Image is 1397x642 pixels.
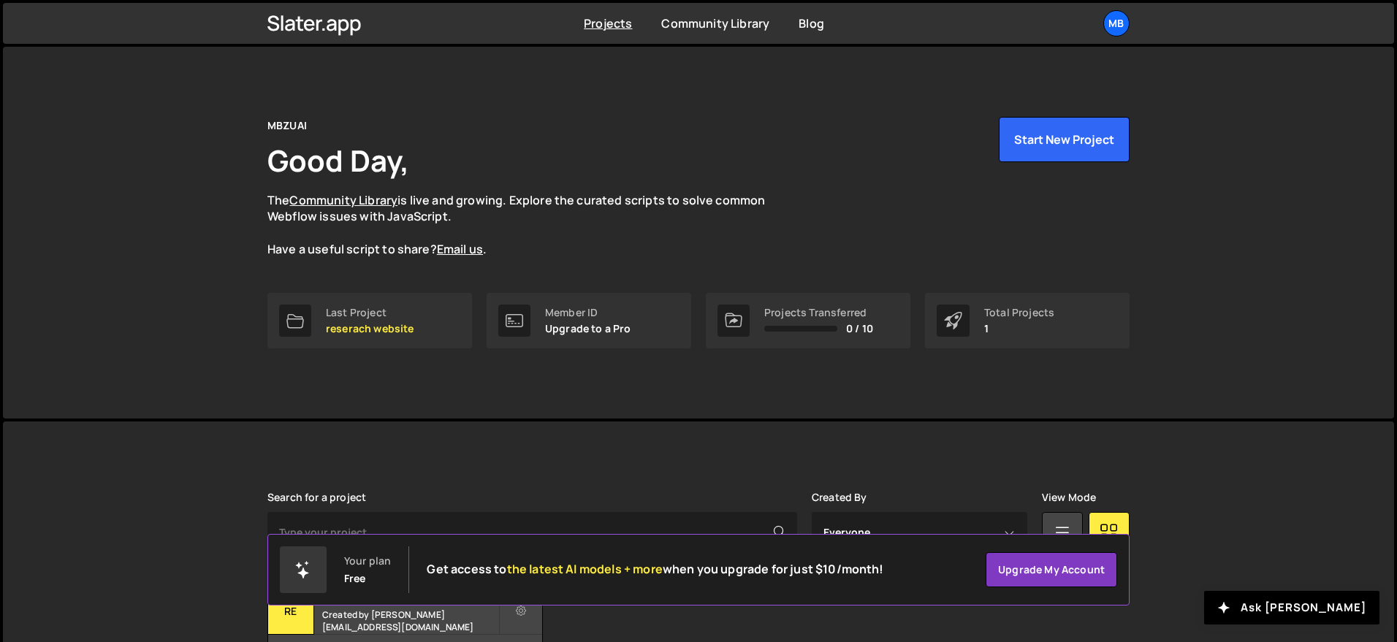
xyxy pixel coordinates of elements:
a: Community Library [661,15,769,31]
a: Email us [437,241,483,257]
h1: Good Day, [267,140,409,180]
div: Total Projects [984,307,1054,318]
div: Free [344,573,366,584]
p: The is live and growing. Explore the curated scripts to solve common Webflow issues with JavaScri... [267,192,793,258]
span: 0 / 10 [846,323,873,335]
div: Member ID [545,307,631,318]
button: Start New Project [999,117,1130,162]
p: 1 [984,323,1054,335]
label: Search for a project [267,492,366,503]
a: Projects [584,15,632,31]
a: Last Project reserach website [267,293,472,348]
button: Ask [PERSON_NAME] [1204,591,1379,624]
a: Community Library [289,192,397,208]
div: Projects Transferred [764,307,873,318]
div: re [268,589,314,635]
h2: Get access to when you upgrade for just $10/month! [427,562,883,576]
div: Last Project [326,307,414,318]
a: Blog [799,15,824,31]
a: Upgrade my account [986,552,1117,587]
label: View Mode [1042,492,1096,503]
input: Type your project... [267,512,797,553]
p: Upgrade to a Pro [545,323,631,335]
label: Created By [812,492,867,503]
a: MB [1103,10,1130,37]
span: the latest AI models + more [507,561,663,577]
p: reserach website [326,323,414,335]
small: Created by [PERSON_NAME][EMAIL_ADDRESS][DOMAIN_NAME] [322,608,498,633]
div: MBZUAI [267,117,307,134]
div: Your plan [344,555,391,567]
